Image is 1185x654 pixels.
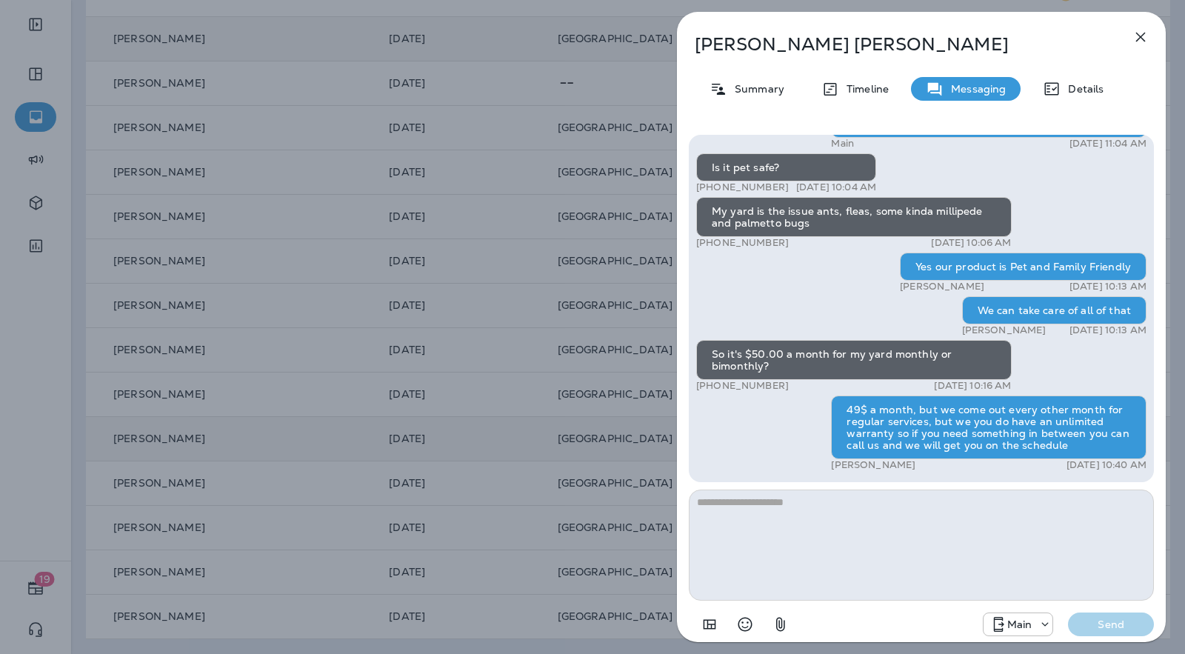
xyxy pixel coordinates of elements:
div: So it's $50.00 a month for my yard monthly or bimonthly? [696,340,1012,380]
p: Timeline [839,83,889,95]
p: [PERSON_NAME] [900,281,984,293]
div: My yard is the issue ants, fleas, some kinda millipede and palmetto bugs [696,197,1012,237]
p: [PERSON_NAME] [PERSON_NAME] [695,34,1099,55]
p: [DATE] 10:04 AM [796,181,876,193]
div: 49$ a month, but we come out every other month for regular services, but we you do have an unlimi... [831,396,1146,459]
p: Main [1007,618,1032,630]
p: [PHONE_NUMBER] [696,237,789,249]
p: [DATE] 11:04 AM [1069,138,1146,150]
p: Details [1061,83,1104,95]
p: [DATE] 10:06 AM [931,237,1011,249]
p: [DATE] 10:16 AM [934,380,1011,392]
p: [DATE] 10:13 AM [1069,324,1146,336]
button: Add in a premade template [695,610,724,639]
div: We can take care of all of that [962,296,1146,324]
p: Main [831,138,854,150]
p: Messaging [944,83,1006,95]
div: Yes our product is Pet and Family Friendly [900,253,1146,281]
p: [PHONE_NUMBER] [696,181,789,193]
div: +1 (817) 482-3792 [984,615,1053,633]
p: [DATE] 10:40 AM [1066,459,1146,471]
p: [PHONE_NUMBER] [696,380,789,392]
p: [DATE] 10:13 AM [1069,281,1146,293]
button: Select an emoji [730,610,760,639]
div: Is it pet safe? [696,153,876,181]
p: Summary [727,83,784,95]
p: [PERSON_NAME] [831,459,915,471]
p: [PERSON_NAME] [962,324,1047,336]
